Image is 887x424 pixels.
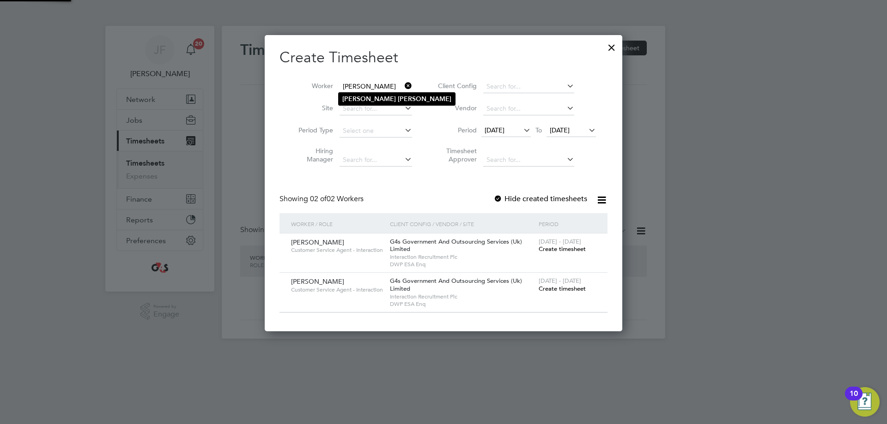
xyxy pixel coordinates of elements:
[388,213,536,234] div: Client Config / Vendor / Site
[390,238,522,253] span: G4s Government And Outsourcing Services (Uk) Limited
[340,102,412,115] input: Search for...
[292,147,333,163] label: Hiring Manager
[289,213,388,234] div: Worker / Role
[292,126,333,134] label: Period Type
[291,286,383,293] span: Customer Service Agent - Interaction
[485,126,504,134] span: [DATE]
[483,80,574,93] input: Search for...
[850,387,880,417] button: Open Resource Center, 10 new notifications
[539,245,586,253] span: Create timesheet
[340,154,412,167] input: Search for...
[292,82,333,90] label: Worker
[390,293,534,300] span: Interaction Recruitment Plc
[539,277,581,285] span: [DATE] - [DATE]
[550,126,570,134] span: [DATE]
[435,147,477,163] label: Timesheet Approver
[292,104,333,112] label: Site
[536,213,598,234] div: Period
[340,80,412,93] input: Search for...
[279,194,365,204] div: Showing
[291,277,344,286] span: [PERSON_NAME]
[390,300,534,308] span: DWP ESA Enq
[850,394,858,406] div: 10
[539,238,581,245] span: [DATE] - [DATE]
[435,82,477,90] label: Client Config
[435,104,477,112] label: Vendor
[483,154,574,167] input: Search for...
[390,253,534,261] span: Interaction Recruitment Plc
[398,95,451,103] b: [PERSON_NAME]
[279,48,608,67] h2: Create Timesheet
[310,194,327,203] span: 02 of
[390,261,534,268] span: DWP ESA Enq
[310,194,364,203] span: 02 Workers
[291,238,344,246] span: [PERSON_NAME]
[340,125,412,137] input: Select one
[533,124,545,136] span: To
[539,285,586,293] span: Create timesheet
[435,126,477,134] label: Period
[390,277,522,293] span: G4s Government And Outsourcing Services (Uk) Limited
[342,95,396,103] b: [PERSON_NAME]
[483,102,574,115] input: Search for...
[291,246,383,254] span: Customer Service Agent - Interaction
[493,194,587,203] label: Hide created timesheets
